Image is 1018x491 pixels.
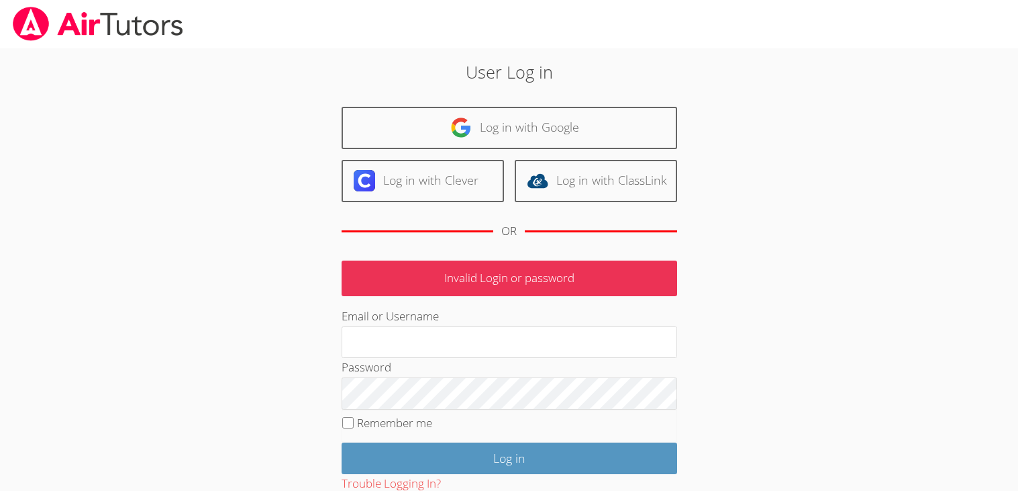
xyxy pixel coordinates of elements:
a: Log in with Google [342,107,677,149]
img: google-logo-50288ca7cdecda66e5e0955fdab243c47b7ad437acaf1139b6f446037453330a.svg [450,117,472,138]
img: clever-logo-6eab21bc6e7a338710f1a6ff85c0baf02591cd810cc4098c63d3a4b26e2feb20.svg [354,170,375,191]
a: Log in with Clever [342,160,504,202]
a: Log in with ClassLink [515,160,677,202]
input: Log in [342,443,677,474]
label: Password [342,359,391,375]
p: Invalid Login or password [342,261,677,296]
div: OR [501,222,517,241]
label: Email or Username [342,308,439,324]
img: classlink-logo-d6bb404cc1216ec64c9a2012d9dc4662098be43eaf13dc465df04b49fa7ab582.svg [527,170,548,191]
label: Remember me [357,415,432,431]
h2: User Log in [234,59,784,85]
img: airtutors_banner-c4298cdbf04f3fff15de1276eac7730deb9818008684d7c2e4769d2f7ddbe033.png [11,7,185,41]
